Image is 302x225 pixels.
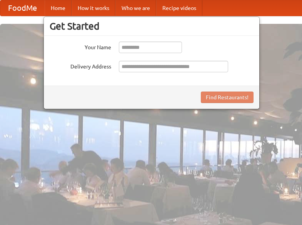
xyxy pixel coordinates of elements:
[201,92,254,103] button: Find Restaurants!
[50,61,111,70] label: Delivery Address
[0,0,45,16] a: FoodMe
[45,0,72,16] a: Home
[115,0,156,16] a: Who we are
[156,0,202,16] a: Recipe videos
[50,20,254,32] h3: Get Started
[72,0,115,16] a: How it works
[50,42,111,51] label: Your Name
